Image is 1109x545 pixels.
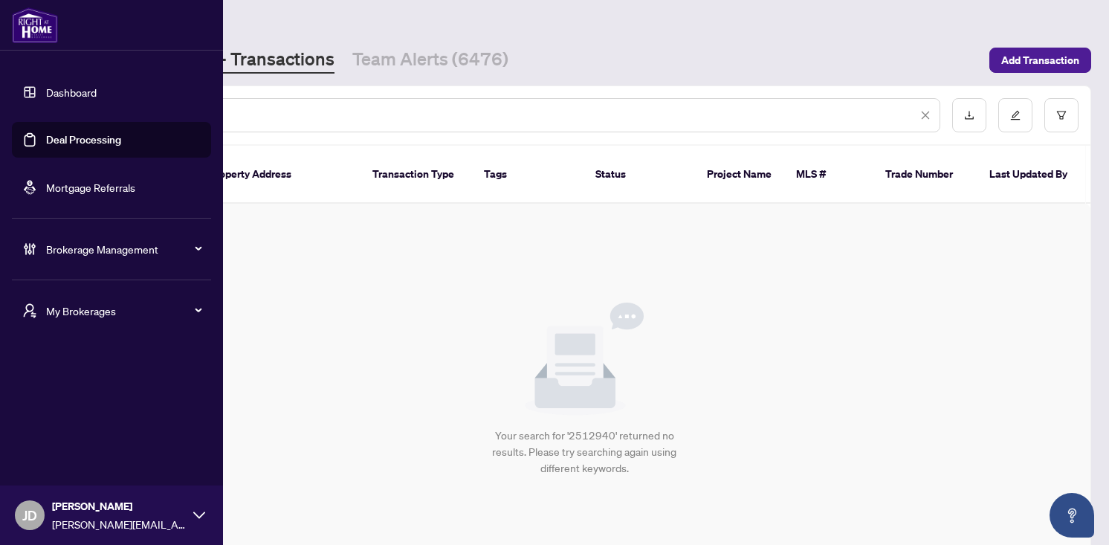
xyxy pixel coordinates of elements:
span: [PERSON_NAME][EMAIL_ADDRESS][PERSON_NAME][DOMAIN_NAME] [52,516,186,532]
span: download [964,110,974,120]
button: download [952,98,986,132]
th: Property Address [197,146,360,204]
span: Add Transaction [1001,48,1079,72]
img: logo [12,7,58,43]
span: user-switch [22,303,37,318]
th: Status [583,146,695,204]
th: MLS # [784,146,873,204]
span: JD [22,505,37,526]
span: close [920,110,931,120]
th: Project Name [695,146,784,204]
div: Your search for '2512940' returned no results. Please try searching again using different keywords. [484,428,685,477]
a: Mortgage Referrals [46,181,135,194]
a: Deal Processing [46,133,121,146]
span: Brokerage Management [46,241,201,257]
a: Dashboard [46,86,97,99]
th: Tags [472,146,583,204]
th: Trade Number [873,146,977,204]
span: My Brokerages [46,303,201,319]
button: edit [998,98,1032,132]
button: Add Transaction [989,48,1091,73]
span: filter [1056,110,1067,120]
span: edit [1010,110,1021,120]
button: Open asap [1050,493,1094,538]
a: Team Alerts (6476) [352,47,508,74]
th: Transaction Type [360,146,472,204]
img: Null State Icon [525,303,644,416]
span: [PERSON_NAME] [52,498,186,515]
button: filter [1044,98,1079,132]
th: Last Updated By [977,146,1089,204]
